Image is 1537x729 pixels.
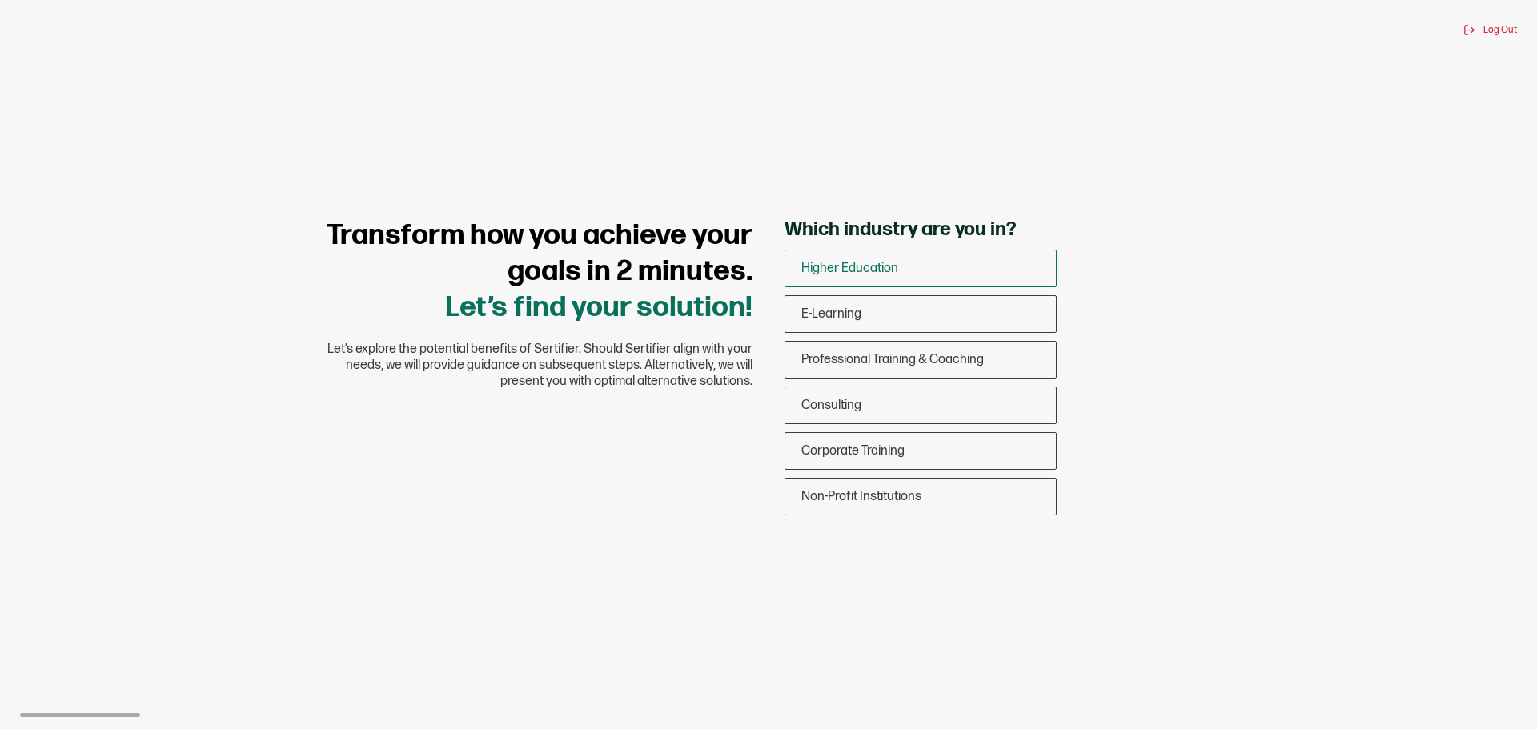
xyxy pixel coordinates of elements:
span: Which industry are you in? [785,218,1017,242]
iframe: Chat Widget [1457,652,1537,729]
span: Transform how you achieve your goals in 2 minutes. [327,218,752,289]
span: Professional Training & Coaching [801,352,984,367]
span: Let’s explore the potential benefits of Sertifier. Should Sertifier align with your needs, we wil... [304,342,752,390]
span: E-Learning [801,306,861,322]
span: Corporate Training [801,443,905,459]
span: Non-Profit Institutions [801,489,921,504]
span: Consulting [801,398,861,413]
h1: Let’s find your solution! [304,218,752,326]
span: Log Out [1483,24,1517,36]
span: Higher Education [801,261,898,276]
